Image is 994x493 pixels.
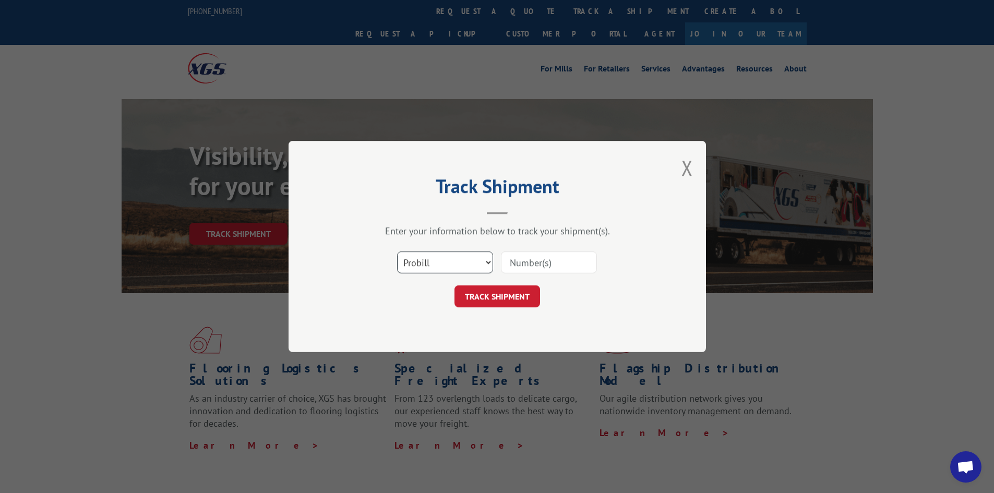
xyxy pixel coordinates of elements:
[341,179,654,199] h2: Track Shipment
[454,285,540,307] button: TRACK SHIPMENT
[501,251,597,273] input: Number(s)
[950,451,981,483] div: Open chat
[681,154,693,182] button: Close modal
[341,225,654,237] div: Enter your information below to track your shipment(s).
